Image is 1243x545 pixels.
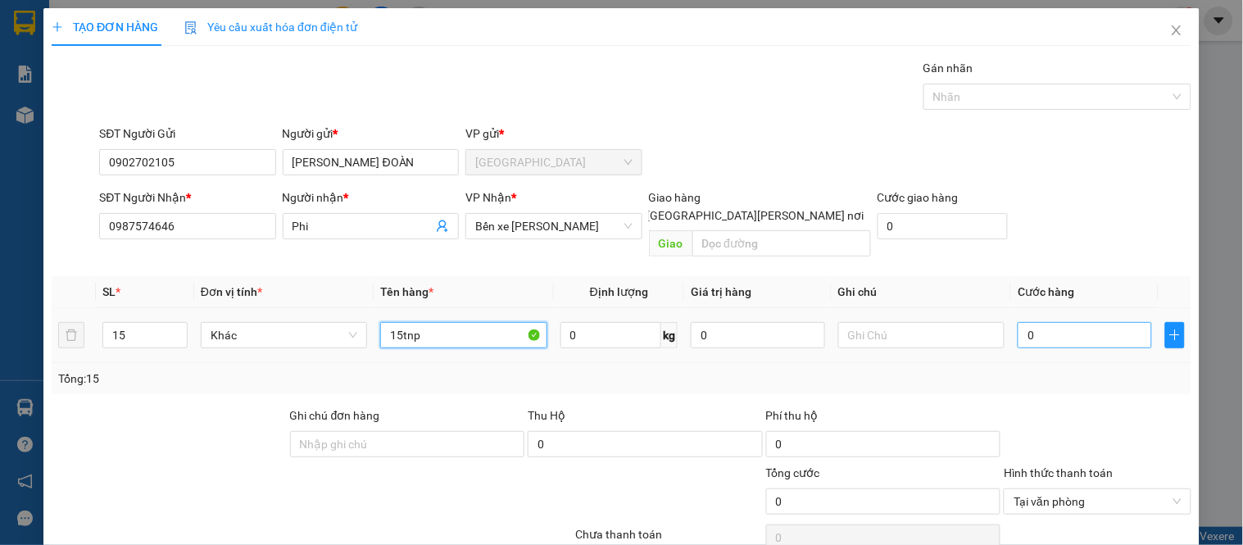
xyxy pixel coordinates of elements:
[1170,24,1183,37] span: close
[102,285,116,298] span: SL
[590,285,648,298] span: Định lượng
[211,323,357,347] span: Khác
[380,285,433,298] span: Tên hàng
[1018,285,1074,298] span: Cước hàng
[878,191,959,204] label: Cước giao hàng
[184,21,197,34] img: icon
[184,20,357,34] span: Yêu cầu xuất hóa đơn điện tử
[528,409,565,422] span: Thu Hộ
[766,466,820,479] span: Tổng cước
[99,125,275,143] div: SĐT Người Gửi
[380,322,547,348] input: VD: Bàn, Ghế
[436,220,449,233] span: user-add
[52,20,158,34] span: TẠO ĐƠN HÀNG
[649,191,701,204] span: Giao hàng
[691,322,825,348] input: 0
[58,370,481,388] div: Tổng: 15
[838,322,1005,348] input: Ghi Chú
[661,322,678,348] span: kg
[475,214,632,238] span: Bến xe Tiền Giang
[201,285,262,298] span: Đơn vị tính
[878,213,1009,239] input: Cước giao hàng
[923,61,973,75] label: Gán nhãn
[290,431,525,457] input: Ghi chú đơn hàng
[1014,489,1181,514] span: Tại văn phòng
[1154,8,1200,54] button: Close
[832,276,1011,308] th: Ghi chú
[290,409,380,422] label: Ghi chú đơn hàng
[52,21,63,33] span: plus
[465,125,642,143] div: VP gửi
[1166,329,1184,342] span: plus
[58,322,84,348] button: delete
[641,207,871,225] span: [GEOGRAPHIC_DATA][PERSON_NAME] nơi
[649,230,692,257] span: Giao
[1165,322,1185,348] button: plus
[692,230,871,257] input: Dọc đường
[766,406,1001,431] div: Phí thu hộ
[99,188,275,207] div: SĐT Người Nhận
[283,125,459,143] div: Người gửi
[465,191,511,204] span: VP Nhận
[691,285,751,298] span: Giá trị hàng
[283,188,459,207] div: Người nhận
[1004,466,1113,479] label: Hình thức thanh toán
[475,150,632,175] span: Sài Gòn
